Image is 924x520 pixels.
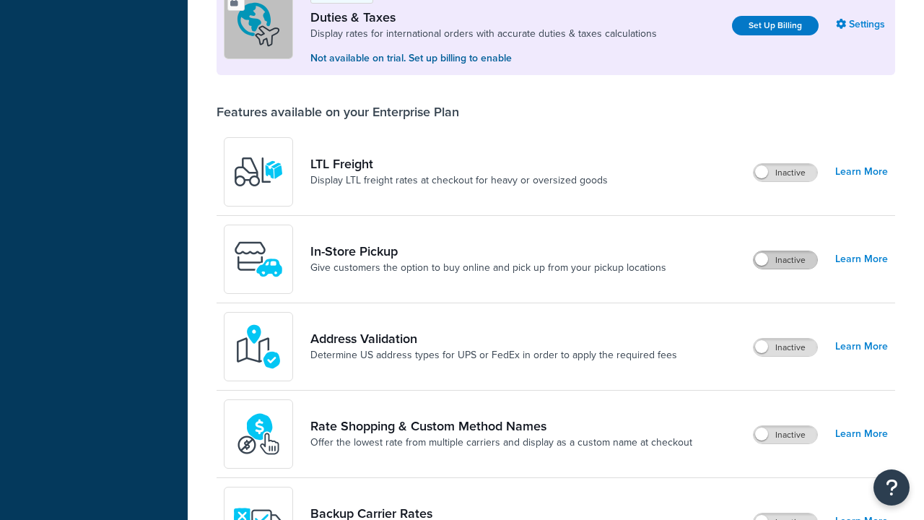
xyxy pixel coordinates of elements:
a: Learn More [835,249,888,269]
a: Display LTL freight rates at checkout for heavy or oversized goods [310,173,608,188]
a: Offer the lowest rate from multiple carriers and display as a custom name at checkout [310,435,692,450]
a: Rate Shopping & Custom Method Names [310,418,692,434]
img: y79ZsPf0fXUFUhFXDzUgf+ktZg5F2+ohG75+v3d2s1D9TjoU8PiyCIluIjV41seZevKCRuEjTPPOKHJsQcmKCXGdfprl3L4q7... [233,147,284,197]
div: Features available on your Enterprise Plan [217,104,459,120]
label: Inactive [754,164,817,181]
a: Display rates for international orders with accurate duties & taxes calculations [310,27,657,41]
a: Determine US address types for UPS or FedEx in order to apply the required fees [310,348,677,363]
img: icon-duo-feat-rate-shopping-ecdd8bed.png [233,409,284,459]
a: Set Up Billing [732,16,819,35]
a: Settings [836,14,888,35]
label: Inactive [754,251,817,269]
button: Open Resource Center [873,469,910,506]
a: Address Validation [310,331,677,347]
a: In-Store Pickup [310,243,666,259]
label: Inactive [754,339,817,356]
img: kIG8fy0lQAAAABJRU5ErkJggg== [233,321,284,372]
a: Learn More [835,424,888,444]
a: Give customers the option to buy online and pick up from your pickup locations [310,261,666,275]
a: Learn More [835,162,888,182]
img: wfgcfpwTIucLEAAAAASUVORK5CYII= [233,234,284,285]
p: Not available on trial. Set up billing to enable [310,51,657,66]
a: Duties & Taxes [310,9,657,25]
a: Learn More [835,337,888,357]
a: LTL Freight [310,156,608,172]
label: Inactive [754,426,817,443]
